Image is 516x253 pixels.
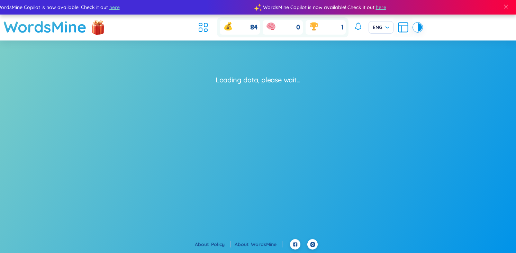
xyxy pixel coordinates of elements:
[216,75,300,85] div: Loading data, please wait...
[91,17,105,37] img: flashSalesIcon.a7f4f837.png
[341,23,343,32] span: 1
[195,241,230,248] div: About
[250,23,257,32] span: 84
[296,23,300,32] span: 0
[375,3,386,11] span: here
[211,241,230,247] a: Policy
[109,3,119,11] span: here
[373,24,389,31] span: ENG
[235,241,282,248] div: About
[251,241,282,247] a: WordsMine
[3,15,87,39] a: WordsMine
